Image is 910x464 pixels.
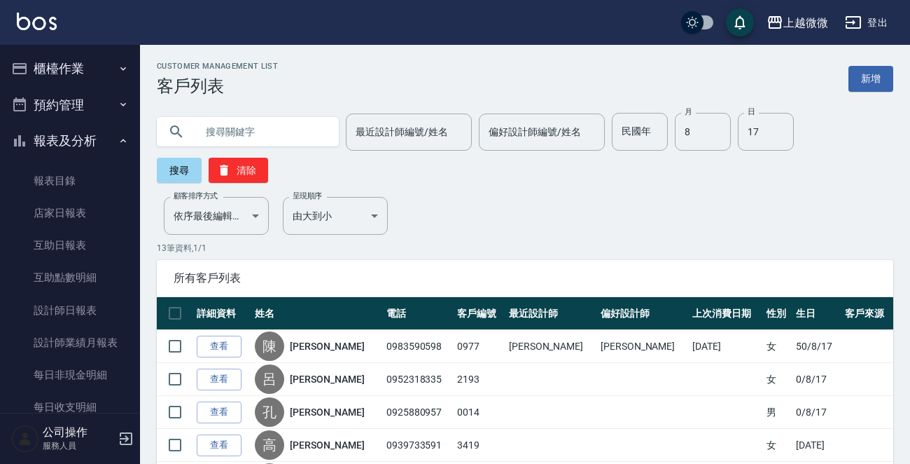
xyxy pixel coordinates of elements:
[6,229,134,261] a: 互助日報表
[792,396,841,429] td: 0/8/17
[685,107,692,117] label: 月
[6,123,134,159] button: 報表及分析
[11,425,39,453] img: Person
[157,62,278,71] h2: Customer Management List
[6,359,134,391] a: 每日非現金明細
[761,8,834,37] button: 上越微微
[174,271,876,285] span: 所有客戶列表
[196,113,328,151] input: 搜尋關鍵字
[17,13,57,30] img: Logo
[293,191,322,201] label: 呈現順序
[383,363,454,396] td: 0952318335
[792,330,841,363] td: 50/8/17
[6,50,134,87] button: 櫃檯作業
[290,438,364,452] a: [PERSON_NAME]
[505,330,597,363] td: [PERSON_NAME]
[383,429,454,462] td: 0939733591
[6,294,134,327] a: 設計師日報表
[848,66,893,92] a: 新增
[792,363,841,396] td: 0/8/17
[43,439,114,452] p: 服務人員
[157,242,893,254] p: 13 筆資料, 1 / 1
[6,391,134,423] a: 每日收支明細
[792,297,841,330] th: 生日
[383,297,454,330] th: 電話
[454,330,505,363] td: 0977
[839,10,893,36] button: 登出
[251,297,382,330] th: 姓名
[283,197,388,235] div: 由大到小
[255,332,284,361] div: 陳
[43,425,114,439] h5: 公司操作
[290,339,364,353] a: [PERSON_NAME]
[209,158,268,183] button: 清除
[792,429,841,462] td: [DATE]
[197,336,241,357] a: 查看
[290,405,364,419] a: [PERSON_NAME]
[748,107,755,117] label: 日
[689,297,763,330] th: 上次消費日期
[174,191,218,201] label: 顧客排序方式
[6,165,134,197] a: 報表目錄
[597,330,689,363] td: [PERSON_NAME]
[6,197,134,229] a: 店家日報表
[763,429,793,462] td: 女
[383,330,454,363] td: 0983590598
[193,297,251,330] th: 詳細資料
[454,363,505,396] td: 2193
[783,14,828,32] div: 上越微微
[164,197,269,235] div: 依序最後編輯時間
[255,364,284,394] div: 呂
[763,330,793,363] td: 女
[6,261,134,294] a: 互助點數明細
[383,396,454,429] td: 0925880957
[6,327,134,359] a: 設計師業績月報表
[255,397,284,427] div: 孔
[6,87,134,123] button: 預約管理
[763,297,793,330] th: 性別
[841,297,893,330] th: 客戶來源
[726,8,754,36] button: save
[197,435,241,456] a: 查看
[763,396,793,429] td: 男
[197,369,241,390] a: 查看
[197,402,241,423] a: 查看
[157,158,202,183] button: 搜尋
[290,372,364,386] a: [PERSON_NAME]
[689,330,763,363] td: [DATE]
[597,297,689,330] th: 偏好設計師
[505,297,597,330] th: 最近設計師
[157,76,278,96] h3: 客戶列表
[255,430,284,460] div: 高
[763,363,793,396] td: 女
[454,297,505,330] th: 客戶編號
[454,396,505,429] td: 0014
[454,429,505,462] td: 3419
